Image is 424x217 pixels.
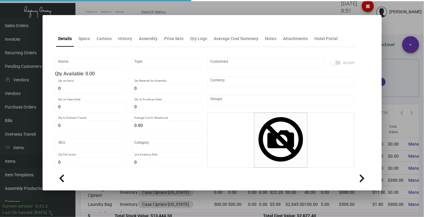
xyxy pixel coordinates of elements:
div: Attachments [283,36,308,42]
div: Specs [79,36,90,42]
div: Details [59,36,72,42]
div: Price Sets [164,36,184,42]
div: Average Cost Summary [214,36,259,42]
div: Qty Logs [190,36,207,42]
div: Notes [265,36,277,42]
div: Last Qb Synced: [DATE] [2,209,47,216]
div: Hotel Portal [315,36,338,42]
div: Current version: [2,203,33,209]
div: 0.51.2 [36,203,48,209]
div: Qty Available: 0.00 [55,70,202,77]
input: Add new.. [210,61,322,66]
div: Cartons [97,36,112,42]
input: Add new.. [210,98,351,103]
div: History [119,36,132,42]
div: Assembly [139,36,158,42]
span: Active [343,59,355,66]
